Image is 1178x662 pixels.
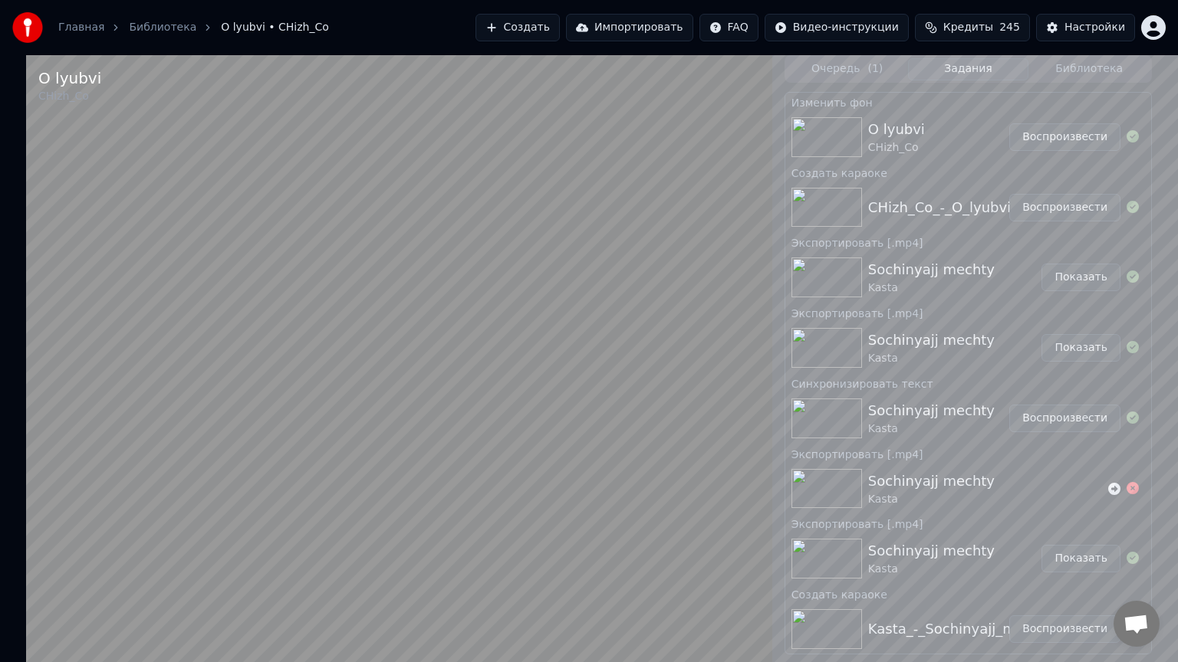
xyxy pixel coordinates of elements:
div: CHizh_Co_-_O_lyubvi_47951786 [868,197,1088,218]
div: Синхронизировать текст [785,374,1151,392]
div: Экспортировать [.mp4] [785,303,1151,322]
a: Библиотека [129,20,196,35]
div: Экспортировать [.mp4] [785,444,1151,463]
div: Kasta [868,280,995,296]
div: CHizh_Co [38,89,101,104]
div: Изменить фон [785,93,1151,111]
div: Sochinyajj mechty [868,259,995,280]
div: Kasta_-_Sochinyajj_mechty_47964902 (1) [868,618,1156,640]
a: Открытый чат [1114,601,1160,647]
button: Показать [1041,264,1120,291]
button: Воспроизвести [1009,123,1120,151]
div: Sochinyajj mechty [868,470,995,492]
button: Воспроизвести [1009,194,1120,221]
button: Импортировать [566,14,693,41]
button: Показать [1041,334,1120,362]
button: Видео-инструкции [765,14,909,41]
img: youka [12,12,43,43]
div: Kasta [868,421,995,437]
div: Sochinyajj mechty [868,540,995,562]
div: CHizh_Co [868,140,925,156]
a: Главная [58,20,104,35]
div: Kasta [868,562,995,577]
button: FAQ [699,14,758,41]
button: Показать [1041,545,1120,572]
button: Задания [908,58,1029,80]
div: Создать караоке [785,585,1151,603]
div: Создать караоке [785,163,1151,182]
span: 245 [999,20,1020,35]
div: Экспортировать [.mp4] [785,514,1151,533]
button: Воспроизвести [1009,615,1120,643]
button: Очередь [787,58,908,80]
button: Настройки [1036,14,1135,41]
span: Кредиты [943,20,993,35]
div: Экспортировать [.mp4] [785,233,1151,251]
button: Создать [475,14,560,41]
div: Sochinyajj mechty [868,400,995,421]
button: Кредиты245 [915,14,1030,41]
div: Kasta [868,492,995,507]
span: O lyubvi • CHizh_Co [221,20,329,35]
div: Kasta [868,351,995,366]
button: Библиотека [1028,58,1150,80]
nav: breadcrumb [58,20,329,35]
div: Настройки [1064,20,1125,35]
button: Воспроизвести [1009,405,1120,432]
div: Sochinyajj mechty [868,329,995,351]
div: O lyubvi [868,119,925,140]
div: O lyubvi [38,67,101,89]
span: ( 1 ) [867,61,883,77]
